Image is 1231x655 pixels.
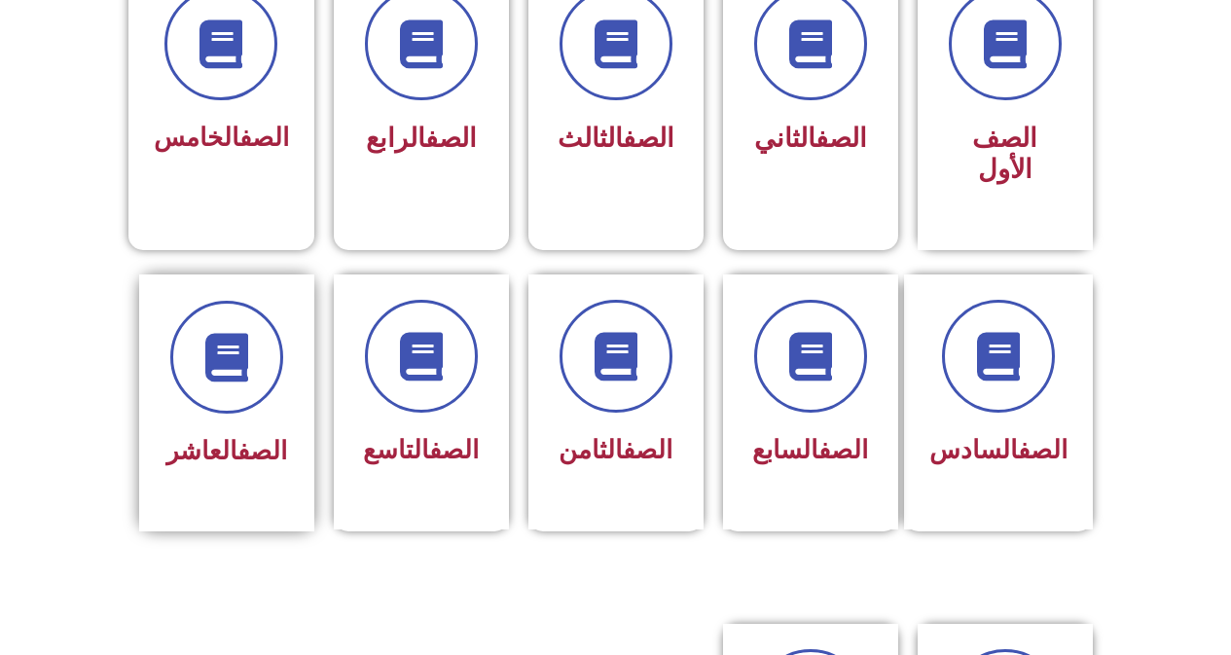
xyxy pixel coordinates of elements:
[754,123,867,154] span: الثاني
[429,435,479,464] a: الصف
[425,123,477,154] a: الصف
[239,123,289,152] a: الصف
[623,435,672,464] a: الصف
[154,123,289,152] span: الخامس
[818,435,868,464] a: الصف
[752,435,868,464] span: السابع
[929,435,1068,464] span: السادس
[237,436,287,465] a: الصف
[623,123,674,154] a: الصف
[363,435,479,464] span: التاسع
[1018,435,1068,464] a: الصف
[166,436,287,465] span: العاشر
[559,435,672,464] span: الثامن
[815,123,867,154] a: الصف
[366,123,477,154] span: الرابع
[558,123,674,154] span: الثالث
[972,123,1037,185] span: الصف الأول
